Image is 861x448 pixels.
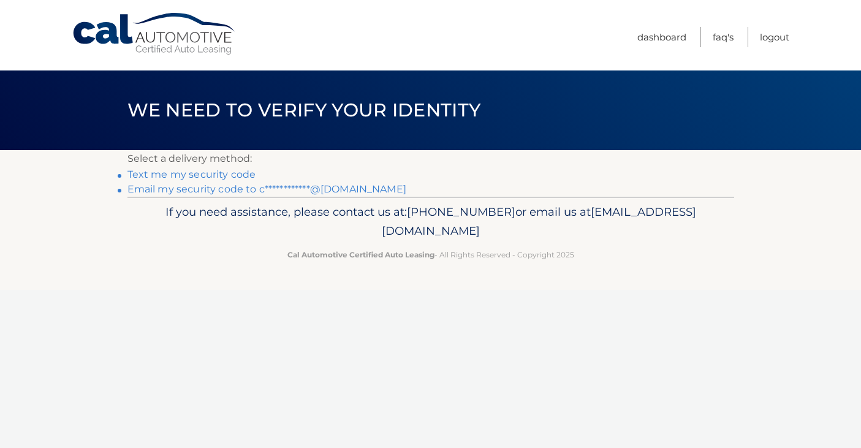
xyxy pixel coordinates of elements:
strong: Cal Automotive Certified Auto Leasing [287,250,434,259]
span: We need to verify your identity [127,99,481,121]
p: If you need assistance, please contact us at: or email us at [135,202,726,241]
p: - All Rights Reserved - Copyright 2025 [135,248,726,261]
a: Cal Automotive [72,12,237,56]
a: Text me my security code [127,169,256,180]
span: [PHONE_NUMBER] [407,205,515,219]
a: Logout [760,27,789,47]
a: FAQ's [713,27,734,47]
a: Dashboard [637,27,686,47]
p: Select a delivery method: [127,150,734,167]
